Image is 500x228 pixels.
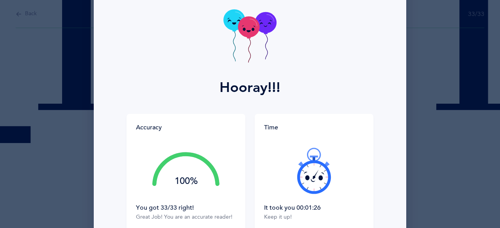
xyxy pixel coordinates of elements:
[264,214,364,221] div: Keep it up!
[264,123,364,132] div: Time
[136,123,162,132] div: Accuracy
[152,177,220,186] div: 100%
[220,77,280,98] div: Hooray!!!
[136,214,236,221] div: Great Job! You are an accurate reader!
[264,203,364,212] div: It took you 00:01:26
[136,203,236,212] div: You got 33/33 right!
